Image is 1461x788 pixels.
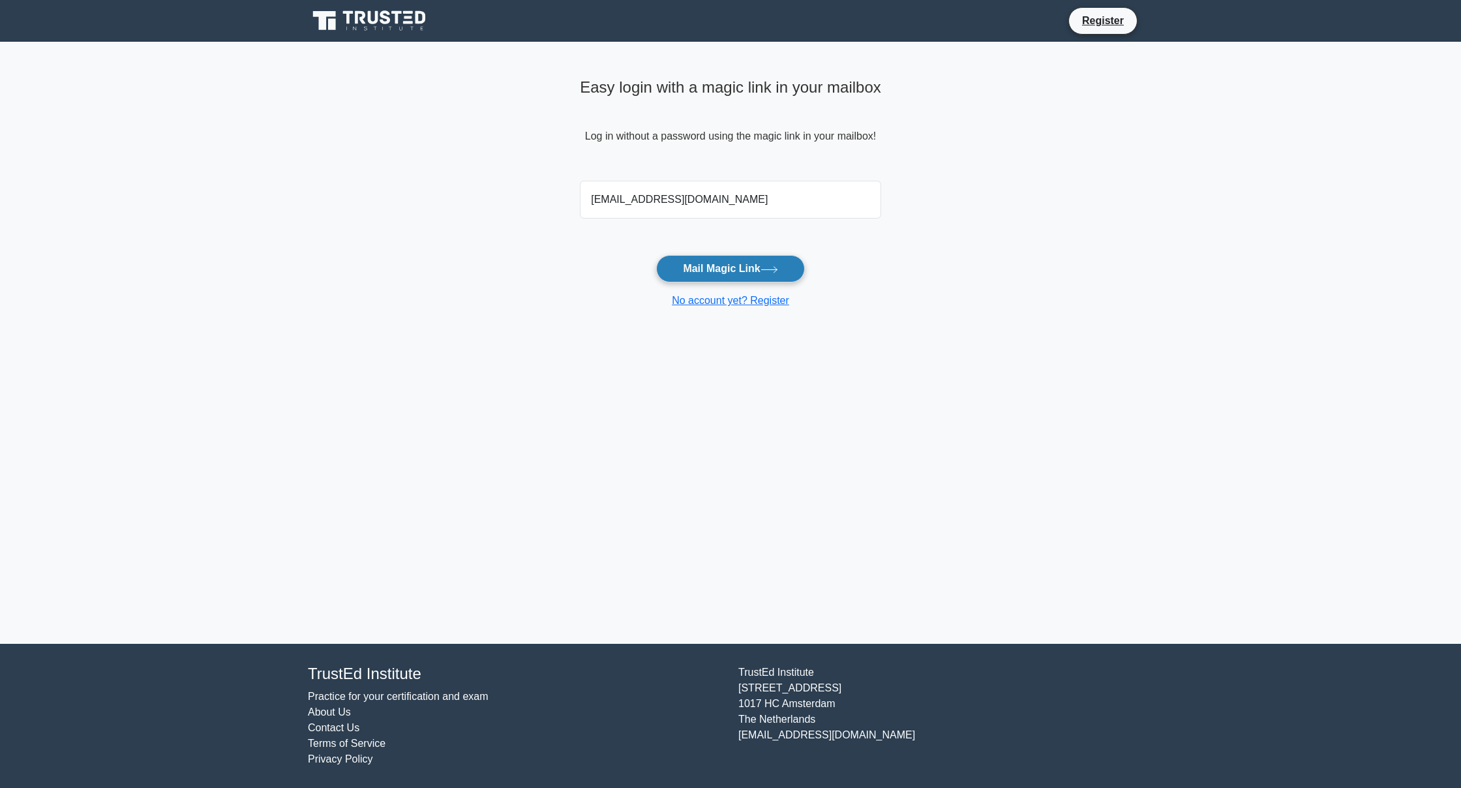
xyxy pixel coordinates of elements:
[308,753,373,765] a: Privacy Policy
[308,665,723,684] h4: TrustEd Institute
[672,295,789,306] a: No account yet? Register
[730,665,1161,767] div: TrustEd Institute [STREET_ADDRESS] 1017 HC Amsterdam The Netherlands [EMAIL_ADDRESS][DOMAIN_NAME]
[308,691,489,702] a: Practice for your certification and exam
[656,255,804,282] button: Mail Magic Link
[580,181,881,219] input: Email
[1074,12,1132,29] a: Register
[308,706,351,718] a: About Us
[308,738,385,749] a: Terms of Service
[308,722,359,733] a: Contact Us
[580,78,881,97] h4: Easy login with a magic link in your mailbox
[580,73,881,175] div: Log in without a password using the magic link in your mailbox!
